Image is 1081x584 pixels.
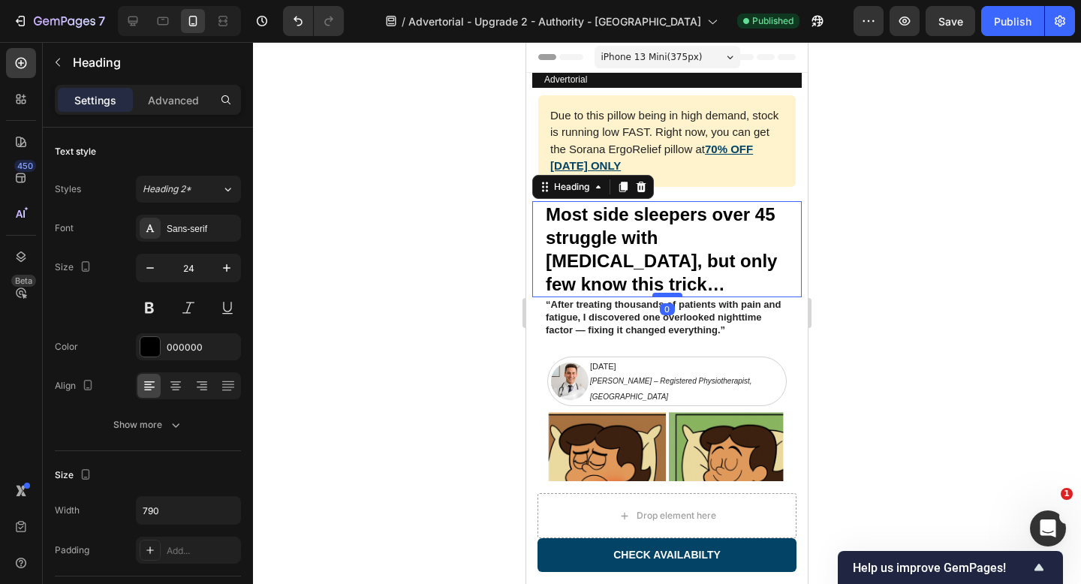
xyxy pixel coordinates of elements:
button: Show survey - Help us improve GemPages! [853,558,1048,576]
div: Padding [55,543,89,557]
div: Styles [55,182,81,196]
span: Help us improve GemPages! [853,561,1030,575]
button: Save [926,6,975,36]
button: 7 [6,6,112,36]
span: Save [938,15,963,28]
div: Sans-serif [167,222,237,236]
button: Publish [981,6,1044,36]
div: Font [55,221,74,235]
input: Auto [137,497,240,524]
p: Heading [73,53,235,71]
div: 450 [14,160,36,172]
div: Size [55,257,95,278]
div: Show more [113,417,183,432]
div: Undo/Redo [283,6,344,36]
span: Published [752,14,793,28]
iframe: Intercom live chat [1030,510,1066,546]
div: Width [55,504,80,517]
p: Settings [74,92,116,108]
button: Show more [55,411,241,438]
div: Add... [167,544,237,558]
span: Advertorial - Upgrade 2 - Authority - [GEOGRAPHIC_DATA] [408,14,701,29]
div: Size [55,465,95,486]
p: Advanced [148,92,199,108]
div: Publish [994,14,1031,29]
span: 1 [1061,488,1073,500]
div: Align [55,376,97,396]
div: Text style [55,145,96,158]
span: Heading 2* [143,182,191,196]
span: / [402,14,405,29]
iframe: Design area [526,42,808,584]
div: Beta [11,275,36,287]
div: 000000 [167,341,237,354]
button: Heading 2* [136,176,241,203]
p: 7 [98,12,105,30]
div: Color [55,340,78,354]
